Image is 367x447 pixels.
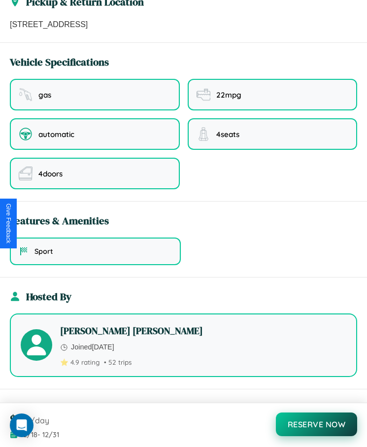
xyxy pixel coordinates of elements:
span: 22 mpg [216,90,241,100]
span: Sport [34,247,53,256]
span: 12 / 18 - 12 / 31 [21,430,59,439]
div: Give Feedback [5,204,12,243]
p: [STREET_ADDRESS] [10,19,357,31]
span: ⭐ 4.9 rating [60,358,100,366]
span: gas [38,90,51,100]
span: automatic [38,130,74,139]
span: 4 doors [38,169,63,178]
h3: Hosted By [26,289,71,304]
span: /day [31,415,49,425]
p: Joined [DATE] [60,341,346,354]
img: seating [197,127,210,141]
div: Open Intercom Messenger [10,413,33,437]
span: • 52 trips [104,358,132,366]
img: fuel efficiency [197,88,210,102]
span: 4 seats [216,130,239,139]
span: $ 90 [10,411,29,427]
img: doors [19,167,33,180]
img: fuel type [19,88,33,102]
h4: [PERSON_NAME] [PERSON_NAME] [60,324,346,337]
button: Reserve Now [276,413,358,436]
h3: Vehicle Specifications [10,55,109,69]
h3: Features & Amenities [10,213,109,228]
